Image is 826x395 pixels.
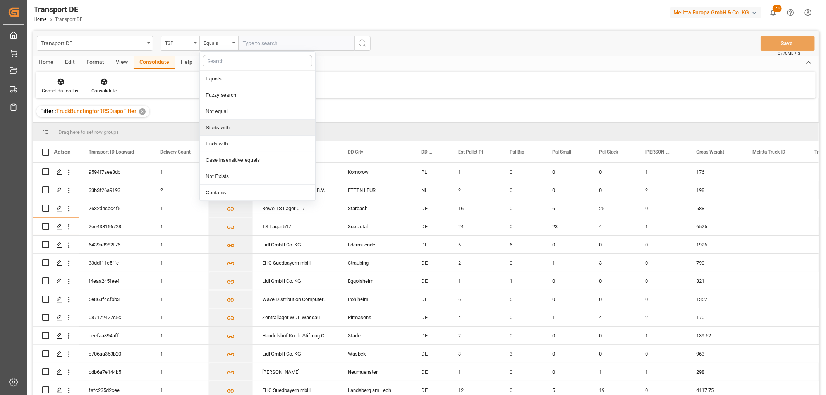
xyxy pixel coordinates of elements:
div: DE [412,199,449,217]
div: 1 [151,345,208,363]
span: Pal Big [510,149,524,155]
div: 0 [590,327,636,344]
div: Komorow [338,163,412,181]
div: 2 [636,181,687,199]
div: 0 [636,236,687,253]
div: 0 [590,181,636,199]
div: 1 [151,272,208,290]
div: Press SPACE to select this row. [33,217,79,236]
div: 1 [590,363,636,381]
div: View [110,56,134,69]
div: Press SPACE to select this row. [33,272,79,290]
button: search button [354,36,371,51]
div: Press SPACE to select this row. [33,199,79,217]
div: 0 [500,163,543,181]
div: 0 [500,217,543,235]
div: 23 [543,217,590,235]
div: 0 [500,327,543,344]
span: Filter : [40,108,56,114]
div: DE [412,345,449,363]
div: 1 [543,308,590,326]
div: 1 [151,254,208,272]
div: Lidl GmbH Co. KG [253,272,338,290]
div: NL [412,181,449,199]
div: Eggolsheim [338,272,412,290]
div: 321 [687,272,743,290]
span: DD City [348,149,363,155]
div: 1 [636,327,687,344]
div: Lidl GmbH Co. KG [253,236,338,253]
div: 0 [590,345,636,363]
div: 0 [500,308,543,326]
div: Ends with [200,136,315,152]
div: 1352 [687,290,743,308]
div: 1 [151,199,208,217]
div: Transport DE [41,38,144,48]
div: Format [81,56,110,69]
div: 5e863f4cfbb3 [79,290,151,308]
div: Not Exists [200,168,315,185]
div: Fuzzy search [200,87,315,103]
div: [PERSON_NAME] [253,363,338,381]
div: PL [412,163,449,181]
div: 2 [636,308,687,326]
div: 4 [590,308,636,326]
div: EHG Suedbayern mbH [253,254,338,272]
div: Starts with [200,120,315,136]
div: 198 [687,181,743,199]
div: 0 [636,290,687,308]
div: 1 [151,163,208,181]
span: Drag here to set row groups [58,129,119,135]
div: 1 [151,363,208,381]
div: Case insensitive equals [200,152,315,168]
span: Pal Small [552,149,571,155]
div: 0 [590,163,636,181]
div: 0 [543,272,590,290]
div: 6 [449,236,500,253]
div: 0 [543,236,590,253]
div: Consolidation List [42,87,80,94]
div: 0 [543,345,590,363]
button: Help Center [782,4,799,21]
div: 1 [636,363,687,381]
div: DE [412,217,449,235]
div: 2 [449,181,500,199]
div: Stade [338,327,412,344]
div: 298 [687,363,743,381]
button: open menu [161,36,199,51]
div: Press SPACE to select this row. [33,345,79,363]
div: 1 [543,254,590,272]
div: Straubing [338,254,412,272]
div: 2 [151,181,208,199]
div: Press SPACE to select this row. [33,327,79,345]
div: 0 [500,181,543,199]
div: 3 [500,345,543,363]
div: Wave Distribution Computersysteme [253,290,338,308]
div: 0 [636,272,687,290]
div: 6 [500,290,543,308]
div: 1701 [687,308,743,326]
div: 087172427c5c [79,308,151,326]
div: 0 [590,290,636,308]
div: Home [33,56,59,69]
div: 2 [449,254,500,272]
button: close menu [199,36,238,51]
div: TS Lager 517 [253,217,338,235]
div: Zentrallager WDL Wasgau [253,308,338,326]
div: 6 [543,199,590,217]
div: DE [412,236,449,253]
div: Press SPACE to select this row. [33,308,79,327]
div: 7632d4cbc4f5 [79,199,151,217]
div: Pirmasens [338,308,412,326]
div: 6 [500,236,543,253]
span: TruckBundlingforRRSDispoFIlter [56,108,136,114]
span: Est Pallet Pl [458,149,483,155]
span: Pal Stack [599,149,618,155]
button: show 23 new notifications [764,4,782,21]
div: 176 [687,163,743,181]
div: ✕ [139,108,146,115]
div: 2 [449,327,500,344]
div: 0 [543,181,590,199]
div: 0 [543,327,590,344]
div: 1 [151,217,208,235]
